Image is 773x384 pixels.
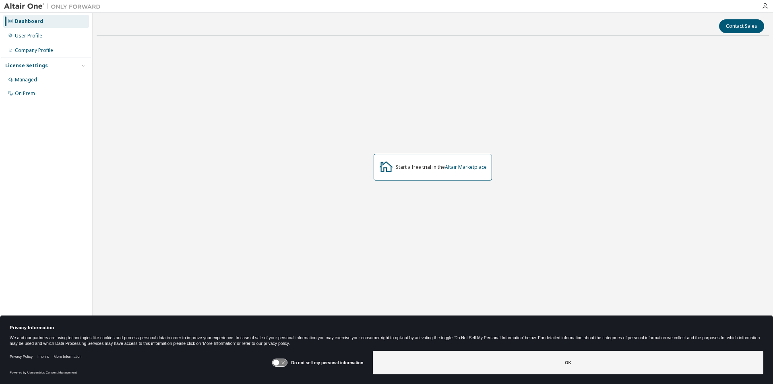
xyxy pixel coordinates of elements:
[5,62,48,69] div: License Settings
[15,90,35,97] div: On Prem
[15,77,37,83] div: Managed
[15,18,43,25] div: Dashboard
[396,164,487,170] div: Start a free trial in the
[445,164,487,170] a: Altair Marketplace
[4,2,105,10] img: Altair One
[15,47,53,54] div: Company Profile
[15,33,42,39] div: User Profile
[719,19,764,33] button: Contact Sales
